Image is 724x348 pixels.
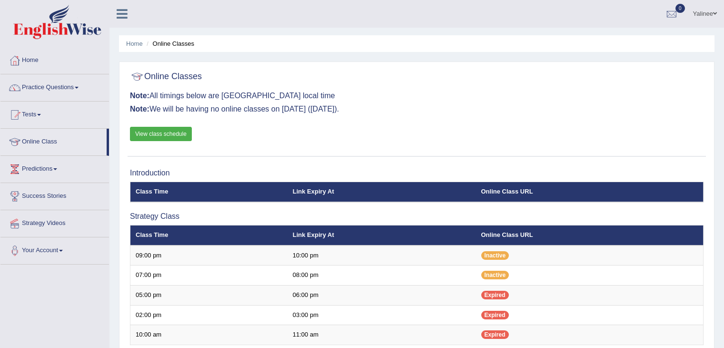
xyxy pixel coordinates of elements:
[130,285,288,305] td: 05:00 pm
[0,102,109,125] a: Tests
[130,325,288,345] td: 10:00 am
[288,325,476,345] td: 11:00 am
[130,246,288,266] td: 09:00 pm
[126,40,143,47] a: Home
[144,39,194,48] li: Online Classes
[0,237,109,261] a: Your Account
[0,74,109,98] a: Practice Questions
[130,169,704,177] h3: Introduction
[0,47,109,71] a: Home
[0,156,109,180] a: Predictions
[481,330,509,339] span: Expired
[288,266,476,286] td: 08:00 pm
[288,182,476,202] th: Link Expiry At
[288,305,476,325] td: 03:00 pm
[130,92,704,100] h3: All timings below are [GEOGRAPHIC_DATA] local time
[130,266,288,286] td: 07:00 pm
[0,129,107,153] a: Online Class
[288,246,476,266] td: 10:00 pm
[130,105,704,113] h3: We will be having no online classes on [DATE] ([DATE]).
[481,271,509,279] span: Inactive
[0,183,109,207] a: Success Stories
[130,105,149,113] b: Note:
[288,225,476,246] th: Link Expiry At
[130,182,288,202] th: Class Time
[481,251,509,260] span: Inactive
[476,225,704,246] th: Online Class URL
[476,182,704,202] th: Online Class URL
[130,127,192,141] a: View class schedule
[130,225,288,246] th: Class Time
[481,311,509,319] span: Expired
[130,70,202,84] h2: Online Classes
[0,210,109,234] a: Strategy Videos
[481,291,509,299] span: Expired
[130,92,149,100] b: Note:
[675,4,685,13] span: 0
[288,285,476,305] td: 06:00 pm
[130,212,704,221] h3: Strategy Class
[130,305,288,325] td: 02:00 pm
